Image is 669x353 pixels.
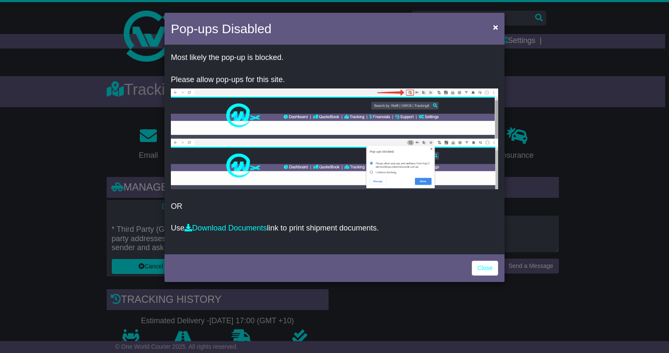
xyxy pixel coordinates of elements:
[171,88,498,139] img: allow-popup-1.png
[171,19,272,38] h4: Pop-ups Disabled
[184,224,267,232] a: Download Documents
[171,53,498,63] p: Most likely the pop-up is blocked.
[171,75,498,85] p: Please allow pop-ups for this site.
[164,47,505,252] div: OR
[472,261,498,276] a: Close
[493,22,498,32] span: ×
[489,18,502,36] button: Close
[171,139,498,189] img: allow-popup-2.png
[171,224,498,233] p: Use link to print shipment documents.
